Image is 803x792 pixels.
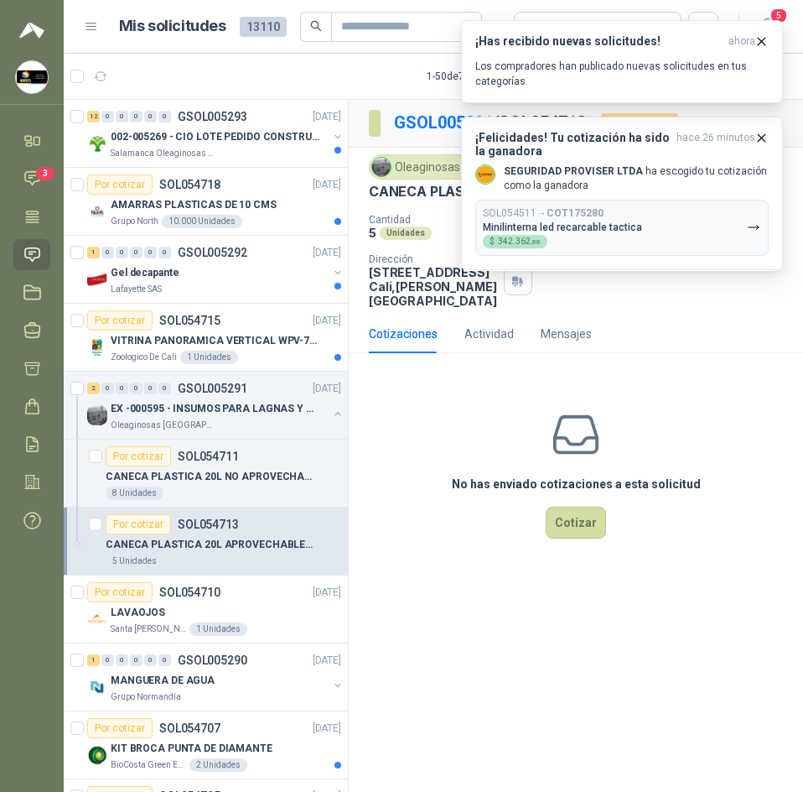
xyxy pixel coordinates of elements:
div: 0 [101,247,114,258]
a: 12 0 0 0 0 0 GSOL005293[DATE] Company Logo002-005269 - CIO LOTE PEDIDO CONSTRUCCIONSalamanca Olea... [87,107,345,160]
span: 13110 [240,17,287,37]
span: 5 [769,8,788,23]
a: 2 0 0 0 0 0 GSOL005291[DATE] Company LogoEX -000595 - INSUMOS PARA LAGNAS Y OFICINAS PLANTAOleagi... [87,378,345,432]
p: Cantidad [369,214,514,226]
p: [DATE] [313,245,341,261]
div: 0 [158,111,171,122]
p: [DATE] [313,585,341,601]
div: 0 [144,383,157,394]
p: SOL054511 → [483,207,604,220]
img: Company Logo [87,745,107,765]
p: GSOL005293 [178,111,247,122]
div: Mensajes [541,325,592,343]
div: Oleaginosas [GEOGRAPHIC_DATA][PERSON_NAME] [369,154,676,180]
p: [DATE] [313,721,341,737]
p: / SOL054713 [394,110,588,136]
div: 0 [116,383,128,394]
div: 5 Unidades [106,555,163,568]
p: 5 [369,226,376,240]
div: Por cotizar [87,175,153,195]
span: search [310,20,322,32]
a: Por cotizarSOL054713CANECA PLASTICA 20L APROVECHABLE BLANCO5 Unidades [64,508,348,576]
p: LAVAOJOS [111,605,165,621]
div: 0 [158,247,171,258]
img: Company Logo [87,201,107,221]
div: Actividad [464,325,514,343]
img: Company Logo [87,337,107,357]
p: [STREET_ADDRESS] Cali , [PERSON_NAME][GEOGRAPHIC_DATA] [369,265,497,308]
p: SOL054707 [159,722,220,734]
div: Cotizaciones [369,325,438,343]
p: Grupo North [111,215,158,228]
div: Por cotizar [87,718,153,738]
img: Company Logo [87,609,107,629]
p: GSOL005291 [178,383,247,394]
p: Zoologico De Cali [111,351,177,364]
p: Dirección [369,253,497,265]
div: 0 [101,383,114,394]
b: COT175280 [547,207,604,219]
p: SOL054715 [159,315,220,326]
p: Los compradores han publicado nuevas solicitudes en tus categorías. [475,59,769,89]
p: SOL054711 [178,451,239,462]
div: 0 [130,111,142,122]
h3: ¡Has recibido nuevas solicitudes! [475,34,722,49]
a: Por cotizarSOL054718[DATE] Company LogoAMARRAS PLASTICAS DE 10 CMSGrupo North10.000 Unidades [64,168,348,236]
p: GSOL005292 [178,247,247,258]
img: Company Logo [87,405,107,425]
p: ha escogido tu cotización como la ganadora [504,164,769,193]
div: 0 [158,654,171,666]
p: Minilinterna led recarcable tactica [483,221,642,233]
p: [DATE] [313,381,341,397]
p: Salamanca Oleaginosas SAS [111,147,216,160]
div: 0 [144,247,157,258]
a: Por cotizarSOL054711CANECA PLASTICA 20L NO APROVECHABLE8 Unidades [64,440,348,508]
p: GSOL005290 [178,654,247,666]
button: SOL054511→COT175280Minilinterna led recarcable tactica$342.362,88 [475,200,769,256]
span: hace 26 minutos [676,131,755,158]
a: 1 0 0 0 0 0 GSOL005292[DATE] Company LogoGel decapanteLafayette SAS [87,242,345,296]
a: GSOL005291 [394,112,493,133]
div: Unidades [380,227,432,240]
a: 1 0 0 0 0 0 GSOL005290[DATE] Company LogoMANGUERA DE AGUAGrupo Normandía [87,650,345,704]
div: 1 Unidades [180,351,238,364]
a: Por cotizarSOL054707[DATE] Company LogoKIT BROCA PUNTA DE DIAMANTEBioCosta Green Energy S.A.S2 Un... [64,711,348,779]
a: Por cotizarSOL054715[DATE] Company LogoVITRINA PANORAMICA VERTICAL WPV-700FAZoologico De Cali1 Un... [64,304,348,372]
img: Company Logo [476,165,495,184]
button: 5 [753,12,783,42]
p: Oleaginosas [GEOGRAPHIC_DATA][PERSON_NAME] [111,419,216,432]
a: 3 [13,163,50,194]
button: ¡Has recibido nuevas solicitudes!ahora Los compradores han publicado nuevas solicitudes en tus ca... [461,20,783,103]
div: 2 [87,383,100,394]
img: Company Logo [16,61,48,93]
div: 0 [101,654,114,666]
p: CANECA PLASTICA 20L APROVECHABLE BLANCO [369,183,697,201]
p: [DATE] [313,109,341,125]
img: Company Logo [87,133,107,154]
p: [DATE] [313,653,341,669]
div: Todas [525,18,560,36]
h1: Mis solicitudes [119,14,226,39]
p: SOL054713 [178,518,239,530]
div: 1 Unidades [189,623,247,636]
div: 0 [130,247,142,258]
div: 0 [116,654,128,666]
p: AMARRAS PLASTICAS DE 10 CMS [111,197,277,213]
div: 0 [144,111,157,122]
img: Logo peakr [19,20,44,40]
p: VITRINA PANORAMICA VERTICAL WPV-700FA [111,333,319,349]
div: 1 - 50 de 7808 [427,63,536,90]
div: 0 [144,654,157,666]
div: 1 [87,247,100,258]
span: ahora [728,34,755,49]
img: Company Logo [372,158,391,176]
button: Cotizar [546,507,606,539]
h3: No has enviado cotizaciones a esta solicitud [452,475,701,493]
button: ¡Felicidades! Tu cotización ha sido la ganadorahace 26 minutos Company LogoSEGURIDAD PROVISER LTD... [461,117,783,270]
div: Por cotizar [87,582,153,602]
div: 0 [158,383,171,394]
div: 1 [87,654,100,666]
span: ,88 [531,238,541,246]
p: SOL054710 [159,586,220,598]
p: [DATE] [313,177,341,193]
